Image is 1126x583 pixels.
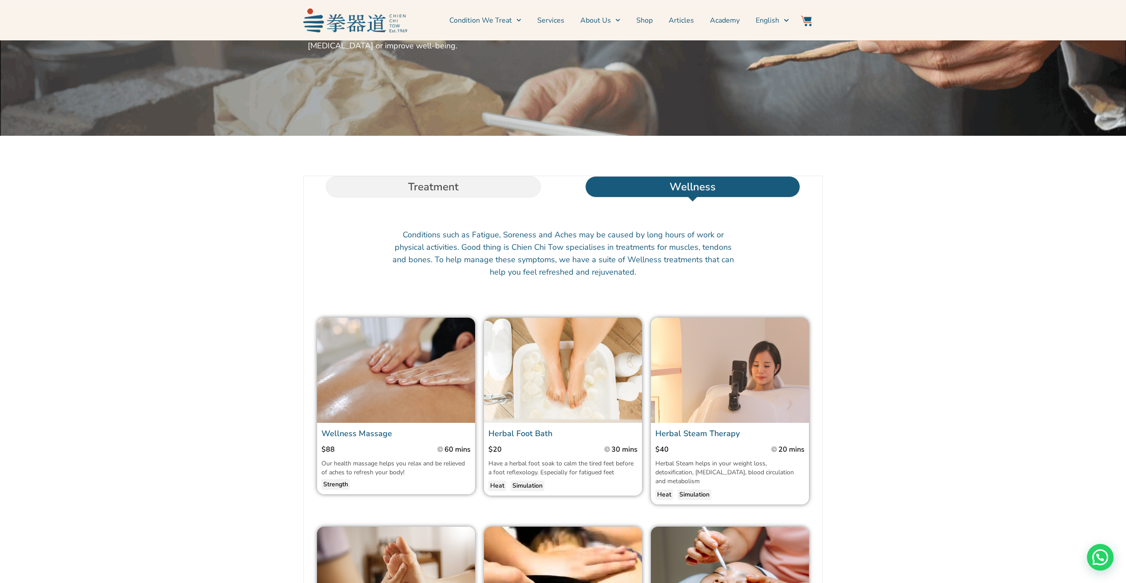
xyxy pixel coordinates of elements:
span: Simulation [512,481,543,490]
p: Herbal Steam helps in your weight loss, detoxification, [MEDICAL_DATA], blood circulation and met... [655,459,805,486]
div: Need help? WhatsApp contact [1087,544,1114,571]
a: Wellness Massage [321,428,392,439]
a: Herbal Foot Bath [488,428,552,439]
img: Website Icon-03 [801,16,812,26]
p: $20 [488,444,563,455]
span: English [756,15,779,26]
a: Services [537,9,564,32]
p: $40 [655,444,737,455]
span: Heat [490,481,504,490]
span: Strength [323,480,348,489]
p: 60 mins [444,444,471,455]
a: Shop [636,9,653,32]
img: Time Grey [771,446,777,452]
a: Condition We Treat [449,9,521,32]
a: Academy [710,9,740,32]
span: Heat [657,490,671,499]
a: Herbal Steam Therapy [655,428,740,439]
a: Simulation [678,489,711,500]
span: Simulation [679,490,710,499]
p: $88 [321,444,404,455]
a: About Us [580,9,620,32]
a: Switch to English [756,9,789,32]
a: Articles [669,9,694,32]
p: Have a herbal foot soak to calm the tired feet before a foot reflexology. Especially for fatigued... [488,459,638,477]
a: Strength [321,479,350,490]
a: Heat [488,481,506,491]
img: Time Grey [437,446,443,452]
a: Heat [655,489,673,500]
p: Our health massage helps you relax and be relieved of aches to refresh your body! [321,459,471,477]
nav: Menu [412,9,789,32]
a: Simulation [511,481,544,491]
img: Time Grey [604,446,610,452]
p: 30 mins [611,444,638,455]
p: 20 mins [778,444,805,455]
p: Conditions such as Fatigue, Soreness and Aches may be caused by long hours of work or physical ac... [392,228,734,278]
